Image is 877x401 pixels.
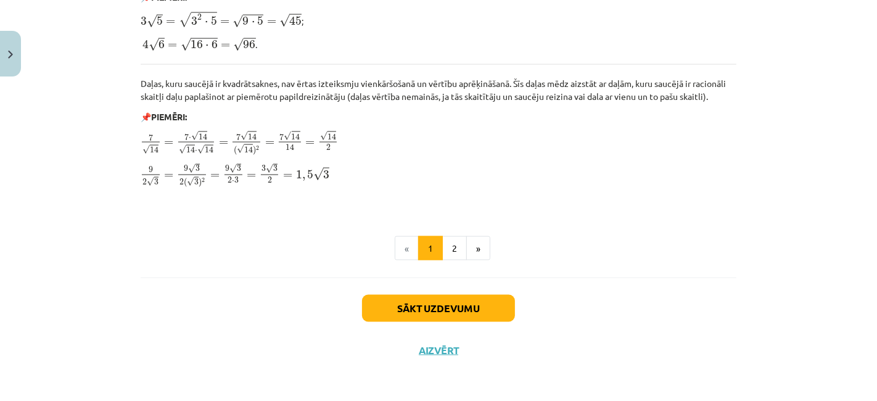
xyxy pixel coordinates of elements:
[268,177,272,183] span: 2
[266,164,273,173] span: √
[179,179,184,185] span: 2
[211,17,217,25] span: 5
[256,146,259,150] span: 2
[225,165,229,172] span: 9
[261,165,266,172] span: 3
[8,51,13,59] img: icon-close-lesson-0947bae3869378f0d4975bcd49f059093ad1ed9edebbc8119c70593378902aed.svg
[228,177,232,183] span: 2
[194,179,199,185] span: 3
[244,40,256,49] span: 96
[197,14,202,20] span: 2
[313,168,323,181] span: √
[181,38,191,51] span: √
[283,173,292,178] span: =
[248,133,257,140] span: 14
[141,110,736,123] p: 📌
[244,146,253,153] span: 14
[307,170,313,179] span: 5
[142,145,150,154] span: √
[243,17,249,25] span: 9
[233,15,243,28] span: √
[191,40,203,49] span: 16
[279,14,289,27] span: √
[302,175,305,181] span: ,
[157,17,163,25] span: 5
[234,177,239,183] span: 3
[415,344,462,357] button: Aizvērt
[326,144,331,151] span: 2
[202,178,205,182] span: 2
[241,131,248,141] span: √
[164,141,173,146] span: =
[147,15,157,28] span: √
[179,12,191,27] span: √
[154,179,159,185] span: 3
[253,146,256,155] span: )
[205,44,208,48] span: ⋅
[187,177,194,186] span: √
[189,137,191,139] span: ⋅
[286,144,294,151] span: 14
[147,177,154,186] span: √
[199,133,207,140] span: 14
[184,133,189,140] span: 7
[186,146,195,153] span: 14
[265,141,274,146] span: =
[296,170,302,179] span: 1
[229,164,237,173] span: √
[418,236,443,261] button: 1
[141,36,736,52] p: .
[232,180,234,183] span: ⋅
[188,164,196,173] span: √
[166,20,175,25] span: =
[289,16,302,25] span: 45
[219,141,228,146] span: =
[442,236,467,261] button: 2
[210,173,220,178] span: =
[141,17,147,25] span: 3
[280,133,284,140] span: 7
[168,43,177,48] span: =
[323,170,329,179] span: 3
[205,21,208,25] span: ⋅
[327,133,336,140] span: 14
[149,134,153,141] span: 7
[292,133,300,140] span: 14
[142,39,149,49] span: 4
[191,17,197,25] span: 3
[195,150,197,152] span: ⋅
[362,295,515,322] button: Sākt uzdevumu
[221,43,230,48] span: =
[284,131,292,141] span: √
[142,179,147,185] span: 2
[149,167,153,173] span: 9
[184,178,187,188] span: (
[237,165,241,172] span: 3
[184,165,188,172] span: 9
[141,11,736,28] p: ;
[305,141,315,146] span: =
[149,38,159,51] span: √
[236,133,241,140] span: 7
[212,40,218,49] span: 6
[179,145,186,154] span: √
[159,40,165,49] span: 6
[141,77,736,103] p: Daļas, kuru saucējā ir kvadrātsaknes, nav ērtas izteiksmju vienkāršošanā un vērtību aprēķināšanā....
[234,38,244,51] span: √
[191,131,199,141] span: √
[197,145,205,154] span: √
[320,131,327,141] span: √
[466,236,490,261] button: »
[237,144,244,154] span: √
[196,165,200,172] span: 3
[205,146,213,153] span: 14
[150,146,159,153] span: 14
[267,20,276,25] span: =
[234,146,237,155] span: (
[247,173,256,178] span: =
[151,111,187,122] b: PIEMĒRI:
[164,173,173,178] span: =
[252,21,255,25] span: ⋅
[220,20,229,25] span: =
[199,178,202,188] span: )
